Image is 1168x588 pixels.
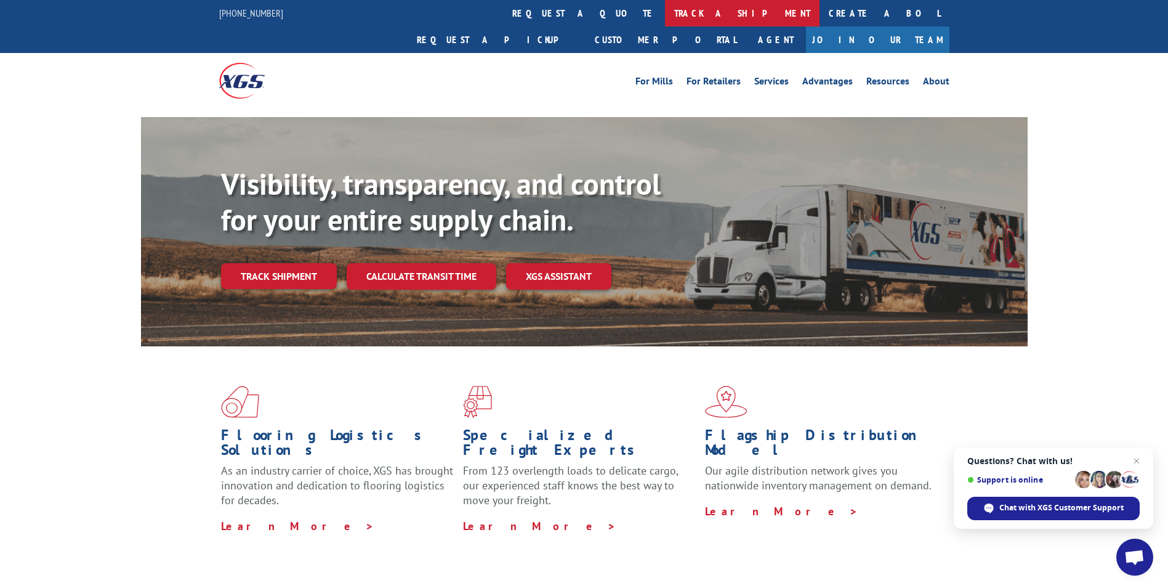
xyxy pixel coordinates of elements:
a: For Retailers [687,76,741,90]
a: Services [754,76,789,90]
a: For Mills [635,76,673,90]
a: Agent [746,27,806,53]
a: Track shipment [221,263,337,289]
img: xgs-icon-total-supply-chain-intelligence-red [221,386,259,418]
p: From 123 overlength loads to delicate cargo, our experienced staff knows the best way to move you... [463,463,696,518]
a: About [923,76,949,90]
a: Learn More > [463,519,616,533]
h1: Flagship Distribution Model [705,428,938,463]
span: Questions? Chat with us! [967,456,1140,466]
a: Learn More > [221,519,374,533]
a: Open chat [1116,539,1153,576]
a: Learn More > [705,504,858,518]
span: Support is online [967,475,1071,484]
a: XGS ASSISTANT [506,263,611,290]
a: Resources [866,76,909,90]
a: Calculate transit time [347,263,496,290]
a: Join Our Team [806,27,949,53]
h1: Specialized Freight Experts [463,428,696,463]
span: Chat with XGS Customer Support [967,497,1140,520]
img: xgs-icon-flagship-distribution-model-red [705,386,747,418]
span: As an industry carrier of choice, XGS has brought innovation and dedication to flooring logistics... [221,463,453,507]
b: Visibility, transparency, and control for your entire supply chain. [221,165,661,239]
a: [PHONE_NUMBER] [219,7,283,19]
img: xgs-icon-focused-on-flooring-red [463,386,492,418]
span: Chat with XGS Customer Support [999,502,1124,513]
span: Our agile distribution network gives you nationwide inventory management on demand. [705,463,932,492]
a: Request a pickup [408,27,586,53]
a: Advantages [802,76,853,90]
a: Customer Portal [586,27,746,53]
h1: Flooring Logistics Solutions [221,428,454,463]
